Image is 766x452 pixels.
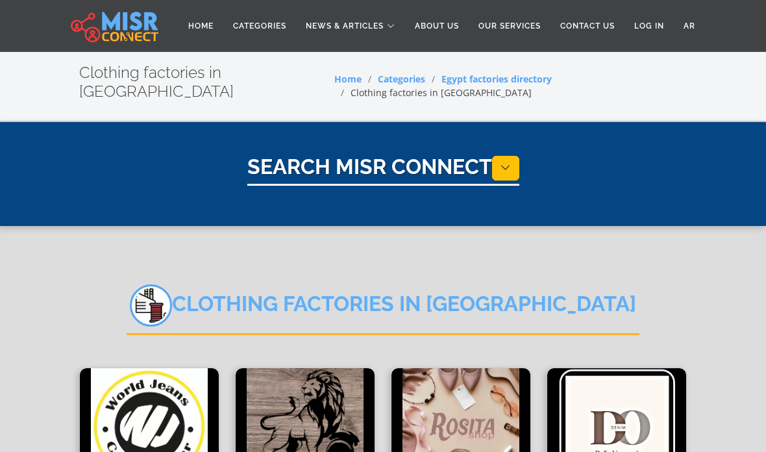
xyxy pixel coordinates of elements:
a: Log in [624,14,674,38]
img: jc8qEEzyi89FPzAOrPPq.png [130,284,172,327]
a: Categories [223,14,296,38]
a: Home [334,73,362,85]
h2: Clothing factories in [GEOGRAPHIC_DATA] [127,284,639,335]
span: News & Articles [306,20,384,32]
a: Categories [378,73,425,85]
a: Our Services [469,14,550,38]
li: Clothing factories in [GEOGRAPHIC_DATA] [334,86,532,99]
h2: Clothing factories in [GEOGRAPHIC_DATA] [79,64,334,101]
a: Contact Us [550,14,624,38]
a: Egypt factories directory [441,73,552,85]
a: About Us [405,14,469,38]
a: AR [674,14,705,38]
a: News & Articles [296,14,405,38]
a: Home [179,14,223,38]
h1: Search Misr Connect [247,155,519,186]
img: main.misr_connect [71,10,158,42]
